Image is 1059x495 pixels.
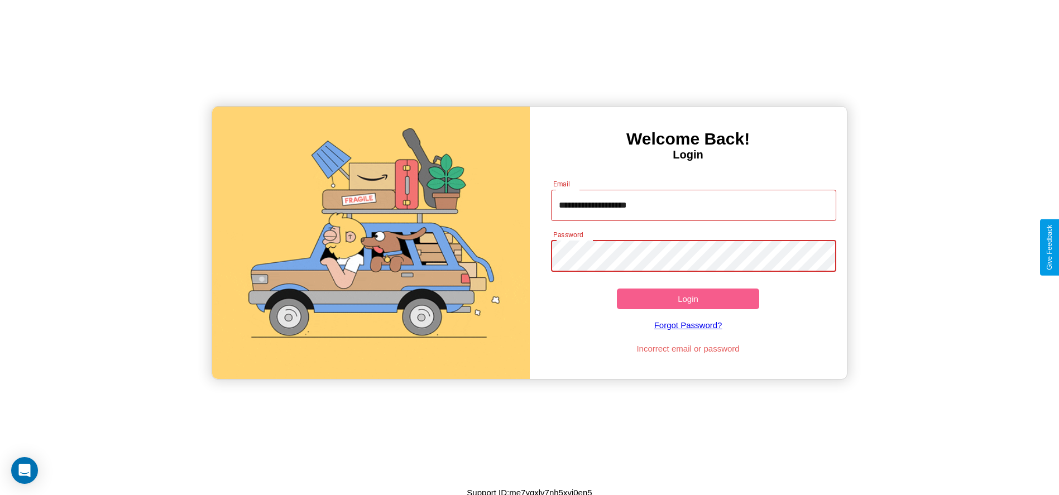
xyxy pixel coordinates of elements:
label: Password [553,230,583,239]
h4: Login [530,148,847,161]
div: Open Intercom Messenger [11,457,38,484]
img: gif [212,107,529,379]
a: Forgot Password? [545,309,831,341]
h3: Welcome Back! [530,129,847,148]
label: Email [553,179,571,189]
p: Incorrect email or password [545,341,831,356]
button: Login [617,289,760,309]
div: Give Feedback [1046,225,1053,270]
